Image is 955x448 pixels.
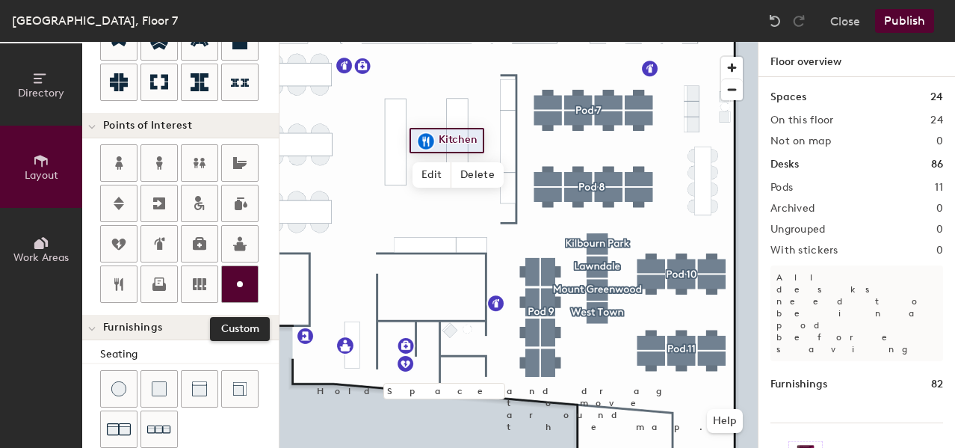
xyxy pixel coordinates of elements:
[140,411,178,448] button: Couch (x3)
[221,266,259,303] button: Custom
[103,120,192,132] span: Points of Interest
[935,182,943,194] h2: 11
[930,114,943,126] h2: 24
[100,370,137,408] button: Stool
[770,135,831,147] h2: Not on map
[931,376,943,393] h1: 82
[221,370,259,408] button: Couch (corner)
[931,156,943,173] h1: 86
[770,156,799,173] h1: Desks
[111,381,126,396] img: Stool
[770,376,827,393] h1: Furnishings
[152,381,167,396] img: Cushion
[181,370,218,408] button: Couch (middle)
[830,9,860,33] button: Close
[770,224,826,236] h2: Ungrouped
[232,381,247,396] img: Couch (corner)
[791,13,806,28] img: Redo
[767,13,782,28] img: Undo
[100,411,137,448] button: Couch (x2)
[936,203,943,215] h2: 0
[936,245,943,257] h2: 0
[147,418,171,441] img: Couch (x3)
[707,409,743,433] button: Help
[140,370,178,408] button: Cushion
[25,169,58,182] span: Layout
[936,135,943,147] h2: 0
[107,417,131,441] img: Couch (x2)
[770,114,834,126] h2: On this floor
[758,42,955,77] h1: Floor overview
[451,162,504,188] span: Delete
[18,87,64,99] span: Directory
[875,9,934,33] button: Publish
[770,203,815,215] h2: Archived
[103,322,162,334] span: Furnishings
[100,346,279,363] div: Seating
[770,182,793,194] h2: Pods
[930,89,943,105] h1: 24
[13,251,69,264] span: Work Areas
[770,89,806,105] h1: Spaces
[12,11,178,30] div: [GEOGRAPHIC_DATA], Floor 7
[770,245,838,257] h2: With stickers
[192,381,207,396] img: Couch (middle)
[770,266,943,361] p: All desks need to be in a pod before saving
[936,224,943,236] h2: 0
[412,162,451,188] span: Edit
